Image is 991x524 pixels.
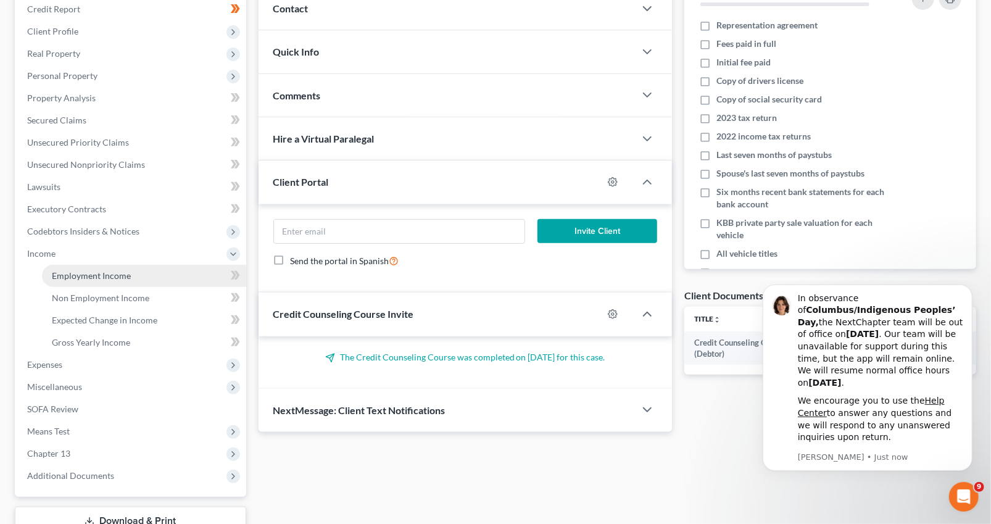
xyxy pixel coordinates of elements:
span: Credit Counseling Course Invite [273,308,414,320]
span: Chapter 13 [27,448,70,459]
span: Personal Property [27,70,97,81]
a: Titleunfold_more [694,314,721,323]
a: Non Employment Income [42,287,246,309]
span: 2023 tax return [716,112,777,124]
span: 2022 income tax returns [716,130,811,143]
span: Balance statements for retirement accounts [716,266,884,278]
span: Gross Yearly Income [52,337,130,347]
span: Property Analysis [27,93,96,103]
a: SOFA Review [17,398,246,420]
span: Six months recent bank statements for each bank account [716,186,893,210]
a: Unsecured Priority Claims [17,131,246,154]
a: Expected Change in Income [42,309,246,331]
span: Initial fee paid [716,56,771,69]
span: Lawsuits [27,181,60,192]
span: Spouse's last seven months of paystubs [716,167,865,180]
span: Codebtors Insiders & Notices [27,226,139,236]
span: 9 [974,482,984,492]
a: Executory Contracts [17,198,246,220]
span: Fees paid in full [716,38,776,50]
span: Executory Contracts [27,204,106,214]
span: Expected Change in Income [52,315,157,325]
span: SOFA Review [27,404,78,414]
span: Income [27,248,56,259]
span: Credit Report [27,4,80,14]
span: Representation agreement [716,19,818,31]
div: Client Documents [684,289,763,302]
span: Hire a Virtual Paralegal [273,133,375,144]
span: Client Profile [27,26,78,36]
span: Employment Income [52,270,131,281]
span: Quick Info [273,46,320,57]
i: unfold_more [713,316,721,323]
span: Client Portal [273,176,329,188]
a: Gross Yearly Income [42,331,246,354]
span: Last seven months of paystubs [716,149,832,161]
iframe: Intercom notifications message [744,281,991,518]
span: Additional Documents [27,470,114,481]
span: Comments [273,89,321,101]
td: Credit Counseling Course (Debtor) [684,331,802,365]
button: Invite Client [537,219,657,244]
span: Unsecured Priority Claims [27,137,129,148]
span: All vehicle titles [716,247,777,260]
span: Copy of drivers license [716,75,803,87]
iframe: Intercom live chat [949,482,979,512]
span: Send the portal in Spanish [291,256,389,266]
a: Lawsuits [17,176,246,198]
span: Contact [273,2,309,14]
span: Secured Claims [27,115,86,125]
span: Copy of social security card [716,93,822,106]
a: Unsecured Nonpriority Claims [17,154,246,176]
a: Secured Claims [17,109,246,131]
a: Property Analysis [17,87,246,109]
span: NextMessage: Client Text Notifications [273,404,446,416]
span: Unsecured Nonpriority Claims [27,159,145,170]
span: Non Employment Income [52,293,149,303]
span: KBB private party sale valuation for each vehicle [716,217,893,241]
span: Expenses [27,359,62,370]
input: Enter email [274,220,525,243]
span: Real Property [27,48,80,59]
span: Miscellaneous [27,381,82,392]
p: The Credit Counseling Course was completed on [DATE] for this case. [273,351,657,364]
span: Means Test [27,426,70,436]
a: Employment Income [42,265,246,287]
